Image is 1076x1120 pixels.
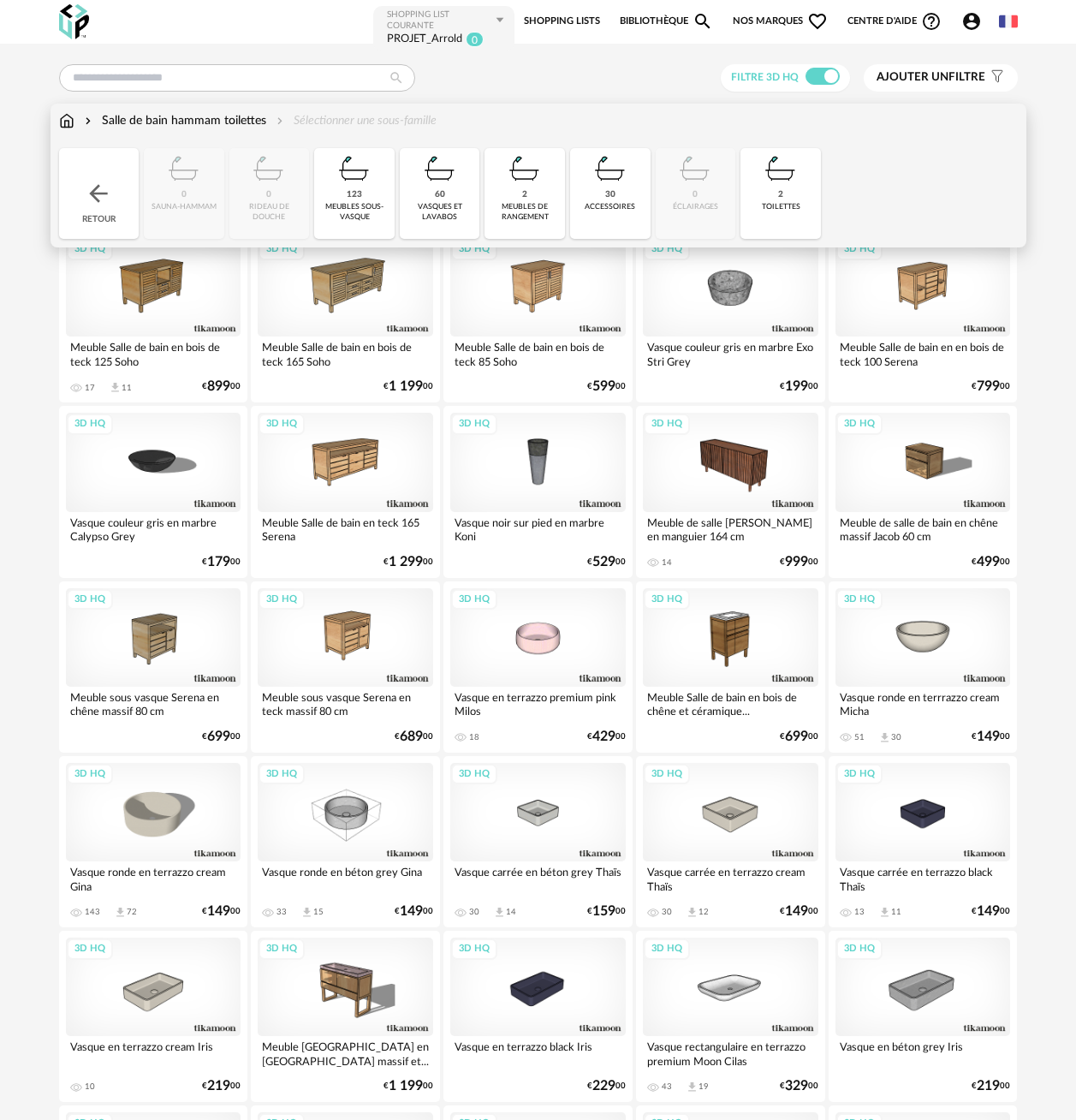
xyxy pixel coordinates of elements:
[592,557,615,568] span: 529
[443,931,633,1102] a: 3D HQ Vasque en terrazzo black Iris €22900
[985,70,1005,85] span: Filter icon
[587,906,626,917] div: € 00
[313,907,324,917] div: 15
[643,687,818,721] div: Meuble Salle de bain en bois de chêne et céramique...
[699,907,709,917] div: 12
[81,112,266,129] div: Salle de bain hammam toilettes
[451,589,497,611] div: 3D HQ
[493,906,506,919] span: Download icon
[854,907,865,917] div: 13
[383,557,433,568] div: € 00
[644,239,690,260] div: 3D HQ
[836,938,883,960] div: 3D HQ
[877,70,985,85] span: filtre
[592,906,615,917] span: 159
[251,581,440,753] a: 3D HQ Meuble sous vasque Serena en teck massif 80 cm €68900
[67,589,113,611] div: 3D HQ
[81,112,95,129] img: svg+xml;base64,PHN2ZyB3aWR0aD0iMTYiIGhlaWdodD0iMTYiIHZpZXdCb3g9IjAgMCAxNiAxNiIgZmlsbD0ibm9uZSIgeG...
[636,581,825,753] a: 3D HQ Meuble Salle de bain en bois de chêne et céramique... €69900
[864,64,1018,92] button: Ajouter unfiltre Filter icon
[972,1081,1010,1092] div: € 00
[643,1036,818,1070] div: Vasque rectangulaire en terrazzo premium Moon Cilas
[506,907,516,917] div: 14
[59,148,140,239] div: Retour
[258,512,433,546] div: Meuble Salle de bain en teck 165 Serena
[114,906,127,919] span: Download icon
[67,239,113,260] div: 3D HQ
[835,687,1011,721] div: Vasque ronde en terrrazzo cream Micha
[207,1081,230,1092] span: 219
[85,383,95,393] div: 17
[258,337,433,371] div: Meuble Salle de bain en bois de teck 165 Soho
[780,1081,818,1092] div: € 00
[443,581,633,753] a: 3D HQ Vasque en terrazzo premium pink Milos 18 €42900
[731,72,799,82] span: Filtre 3D HQ
[972,906,1010,917] div: € 00
[778,189,783,200] div: 2
[504,148,545,189] img: Salle%20de%20bain.png
[693,11,713,32] span: Magnify icon
[587,731,626,742] div: € 00
[59,4,89,39] img: OXP
[785,381,808,392] span: 199
[847,11,942,32] span: Centre d'aideHelp Circle Outline icon
[686,1081,699,1093] span: Download icon
[891,732,901,742] div: 30
[977,1081,1000,1092] span: 219
[347,189,362,200] div: 123
[785,906,808,917] span: 149
[59,231,248,402] a: 3D HQ Meuble Salle de bain en bois de teck 125 Soho 17 Download icon 11 €89900
[592,1081,615,1092] span: 229
[387,32,462,48] div: PROJET_Arrold
[961,11,982,32] span: Account Circle icon
[836,589,883,611] div: 3D HQ
[419,148,461,189] img: Salle%20de%20bain.png
[785,557,808,568] span: 999
[389,381,423,392] span: 1 199
[251,756,440,927] a: 3D HQ Vasque ronde en béton grey Gina 33 Download icon 15 €14900
[585,202,635,211] div: accessoires
[780,906,818,917] div: € 00
[785,731,808,742] span: 699
[66,687,241,721] div: Meuble sous vasque Serena en chêne massif 80 cm
[435,189,445,200] div: 60
[443,231,633,402] a: 3D HQ Meuble Salle de bain en bois de teck 85 Soho €59900
[127,907,137,917] div: 72
[836,414,883,435] div: 3D HQ
[835,861,1011,896] div: Vasque carrée en terrazzo black Thaïs
[109,381,122,394] span: Download icon
[300,906,313,919] span: Download icon
[972,381,1010,392] div: € 00
[387,9,494,32] div: Shopping List courante
[334,148,375,189] img: Salle%20de%20bain.png
[258,687,433,721] div: Meuble sous vasque Serena en teck massif 80 cm
[829,406,1018,577] a: 3D HQ Meuble de salle de bain en chêne massif Jacob 60 cm €49900
[85,907,100,917] div: 143
[59,581,248,753] a: 3D HQ Meuble sous vasque Serena en chêne massif 80 cm €69900
[259,938,305,960] div: 3D HQ
[999,12,1018,31] img: fr
[977,906,1000,917] span: 149
[590,148,631,189] img: Salle%20de%20bain.png
[605,189,615,200] div: 30
[643,512,818,546] div: Meuble de salle [PERSON_NAME] en manguier 164 cm
[780,731,818,742] div: € 00
[587,1081,626,1092] div: € 00
[259,239,305,260] div: 3D HQ
[878,731,891,744] span: Download icon
[67,938,113,960] div: 3D HQ
[524,4,600,39] a: Shopping Lists
[59,931,248,1102] a: 3D HQ Vasque en terrazzo cream Iris 10 €21900
[854,732,865,742] div: 51
[522,189,527,200] div: 2
[405,202,475,222] div: vasques et lavabos
[389,1081,423,1092] span: 1 199
[251,931,440,1102] a: 3D HQ Meuble [GEOGRAPHIC_DATA] en [GEOGRAPHIC_DATA] massif et... €1 19900
[202,1081,241,1092] div: € 00
[977,731,1000,742] span: 149
[466,32,484,47] sup: 0
[829,231,1018,402] a: 3D HQ Meuble Salle de bain en en bois de teck 100 Serena €79900
[85,180,112,207] img: svg+xml;base64,PHN2ZyB3aWR0aD0iMjQiIGhlaWdodD0iMjQiIHZpZXdCb3g9IjAgMCAyNCAyNCIgZmlsbD0ibm9uZSIgeG...
[972,731,1010,742] div: € 00
[662,907,672,917] div: 30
